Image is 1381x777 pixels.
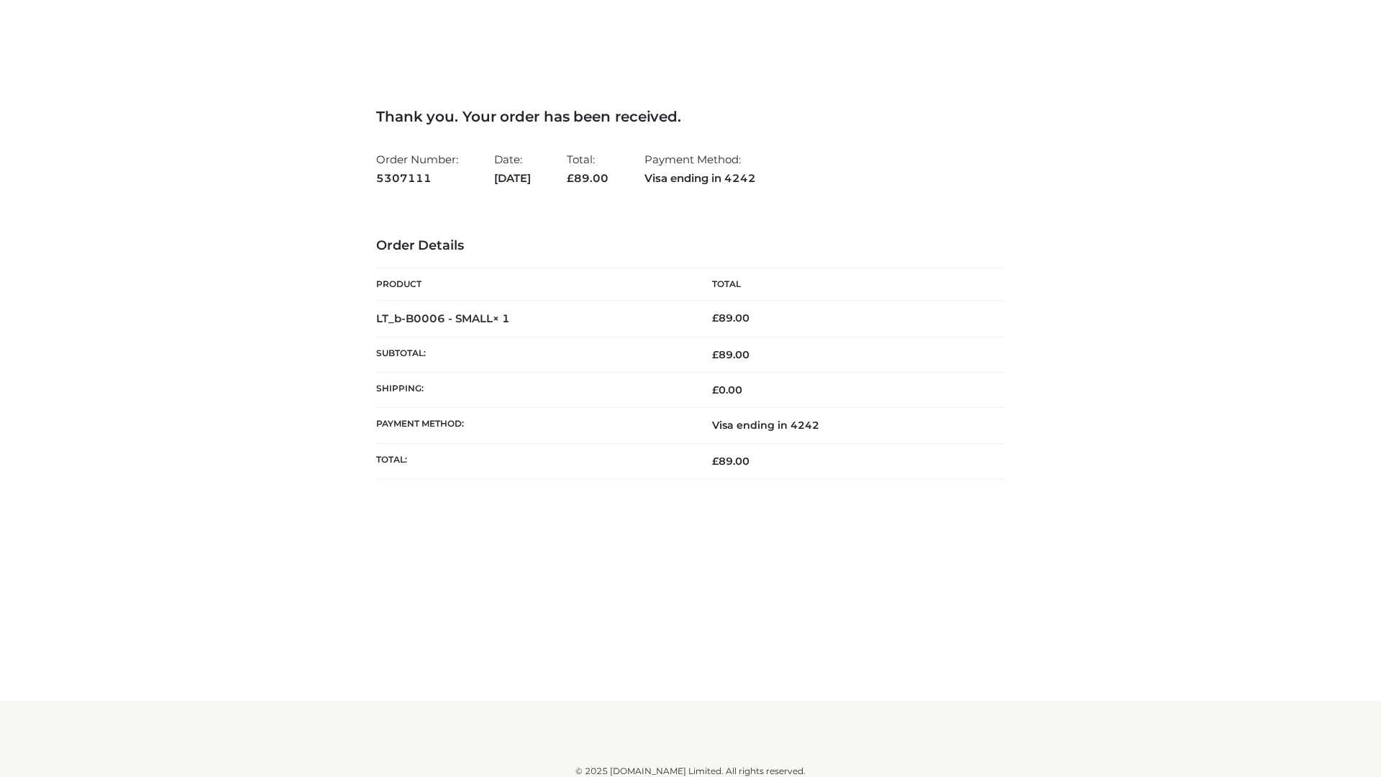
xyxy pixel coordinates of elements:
th: Subtotal: [376,337,690,372]
bdi: 0.00 [712,383,742,396]
strong: [DATE] [494,169,531,188]
li: Payment Method: [644,147,756,191]
th: Total: [376,443,690,478]
td: Visa ending in 4242 [690,408,1005,443]
span: £ [712,455,719,468]
h3: Order Details [376,238,1005,254]
h3: Thank you. Your order has been received. [376,108,1005,125]
span: £ [712,312,719,324]
span: 89.00 [567,171,609,185]
li: Order Number: [376,147,458,191]
th: Payment method: [376,408,690,443]
th: Product [376,268,690,301]
th: Shipping: [376,373,690,408]
span: £ [567,171,574,185]
li: Total: [567,147,609,191]
span: £ [712,348,719,361]
bdi: 89.00 [712,312,749,324]
strong: × 1 [493,312,510,325]
strong: LT_b-B0006 - SMALL [376,312,510,325]
strong: Visa ending in 4242 [644,169,756,188]
span: £ [712,383,719,396]
span: 89.00 [712,348,749,361]
strong: 5307111 [376,169,458,188]
th: Total [690,268,1005,301]
li: Date: [494,147,531,191]
span: 89.00 [712,455,749,468]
